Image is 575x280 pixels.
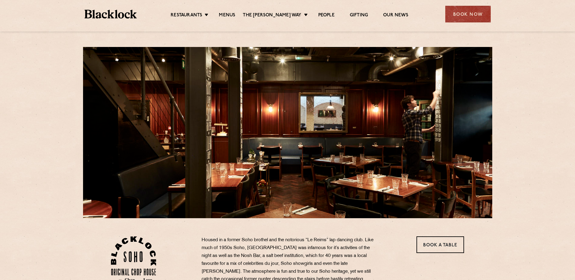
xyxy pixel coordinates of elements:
[85,10,137,18] img: BL_Textured_Logo-footer-cropped.svg
[243,12,301,19] a: The [PERSON_NAME] Way
[416,236,464,253] a: Book a Table
[350,12,368,19] a: Gifting
[219,12,235,19] a: Menus
[318,12,335,19] a: People
[171,12,202,19] a: Restaurants
[383,12,408,19] a: Our News
[445,6,491,22] div: Book Now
